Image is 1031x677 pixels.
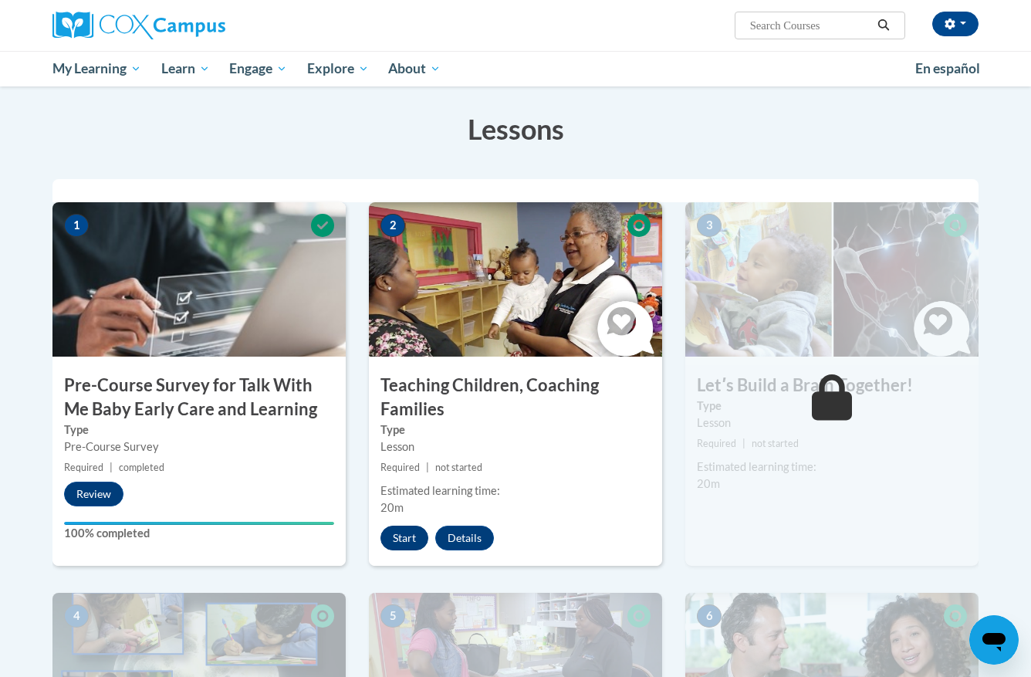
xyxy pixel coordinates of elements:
[685,202,979,357] img: Course Image
[52,374,346,421] h3: Pre-Course Survey for Talk With Me Baby Early Care and Learning
[52,12,346,39] a: Cox Campus
[697,604,722,628] span: 6
[64,525,334,542] label: 100% completed
[697,415,967,432] div: Lesson
[52,59,141,78] span: My Learning
[297,51,379,86] a: Explore
[64,522,334,525] div: Your progress
[435,462,482,473] span: not started
[64,604,89,628] span: 4
[426,462,429,473] span: |
[64,462,103,473] span: Required
[380,438,651,455] div: Lesson
[42,51,151,86] a: My Learning
[872,16,895,35] button: Search
[697,477,720,490] span: 20m
[110,462,113,473] span: |
[435,526,494,550] button: Details
[52,202,346,357] img: Course Image
[52,12,225,39] img: Cox Campus
[742,438,745,449] span: |
[29,51,1002,86] div: Main menu
[685,374,979,398] h3: Letʹs Build a Brain Together!
[119,462,164,473] span: completed
[380,421,651,438] label: Type
[151,51,220,86] a: Learn
[388,59,441,78] span: About
[752,438,799,449] span: not started
[749,16,872,35] input: Search Courses
[380,526,428,550] button: Start
[161,59,210,78] span: Learn
[697,438,736,449] span: Required
[64,421,334,438] label: Type
[219,51,297,86] a: Engage
[932,12,979,36] button: Account Settings
[64,438,334,455] div: Pre-Course Survey
[64,214,89,237] span: 1
[380,214,405,237] span: 2
[307,59,369,78] span: Explore
[379,51,451,86] a: About
[52,110,979,148] h3: Lessons
[915,60,980,76] span: En español
[380,482,651,499] div: Estimated learning time:
[697,214,722,237] span: 3
[369,202,662,357] img: Course Image
[380,462,420,473] span: Required
[369,374,662,421] h3: Teaching Children, Coaching Families
[64,482,123,506] button: Review
[229,59,287,78] span: Engage
[905,52,990,85] a: En español
[380,604,405,628] span: 5
[380,501,404,514] span: 20m
[697,398,967,415] label: Type
[697,459,967,476] div: Estimated learning time:
[969,615,1019,665] iframe: Button to launch messaging window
